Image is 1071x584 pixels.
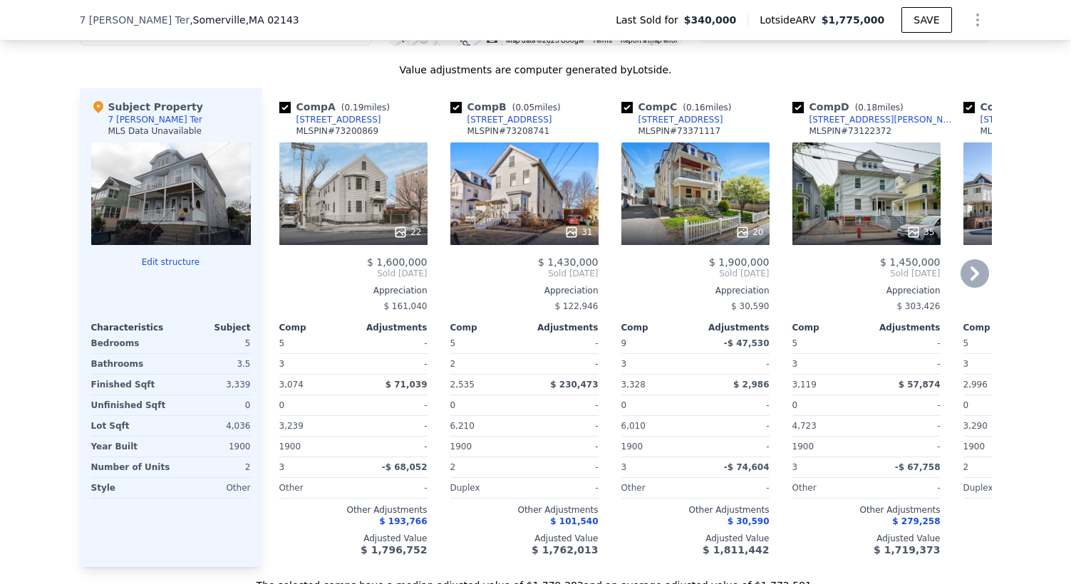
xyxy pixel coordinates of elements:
[527,457,599,477] div: -
[621,437,693,457] div: 1900
[91,457,170,477] div: Number of Units
[869,333,941,353] div: -
[538,256,599,268] span: $ 1,430,000
[792,380,817,390] span: 3,119
[524,322,599,333] div: Adjustments
[279,114,381,125] a: [STREET_ADDRESS]
[621,338,627,348] span: 9
[450,354,522,374] div: 2
[963,437,1035,457] div: 1900
[792,285,941,296] div: Appreciation
[91,375,168,395] div: Finished Sqft
[279,268,428,279] span: Sold [DATE]
[174,437,251,457] div: 1900
[450,322,524,333] div: Comp
[792,114,958,125] a: [STREET_ADDRESS][PERSON_NAME]
[175,457,250,477] div: 2
[733,380,769,390] span: $ 2,986
[393,225,421,239] div: 22
[450,268,599,279] span: Sold [DATE]
[703,544,769,556] span: $ 1,811,442
[724,338,770,348] span: -$ 47,530
[450,437,522,457] div: 1900
[792,504,941,516] div: Other Adjustments
[899,380,941,390] span: $ 57,874
[621,504,770,516] div: Other Adjustments
[686,103,705,113] span: 0.16
[621,478,693,498] div: Other
[507,103,566,113] span: ( miles)
[467,125,550,137] div: MLSPIN # 73208741
[550,516,598,526] span: $ 101,540
[724,462,770,472] span: -$ 74,604
[91,416,168,436] div: Lot Sqft
[621,268,770,279] span: Sold [DATE]
[279,504,428,516] div: Other Adjustments
[382,462,428,472] span: -$ 68,052
[895,462,941,472] span: -$ 67,758
[621,322,695,333] div: Comp
[108,125,202,137] div: MLS Data Unavailable
[822,14,885,26] span: $1,775,000
[731,301,769,311] span: $ 30,590
[963,354,1035,374] div: 3
[621,400,627,410] span: 0
[698,416,770,436] div: -
[450,338,456,348] span: 5
[869,478,941,498] div: -
[356,333,428,353] div: -
[296,125,379,137] div: MLSPIN # 73200869
[386,380,428,390] span: $ 71,039
[515,103,534,113] span: 0.05
[621,114,723,125] a: [STREET_ADDRESS]
[356,395,428,415] div: -
[91,437,168,457] div: Year Built
[621,285,770,296] div: Appreciation
[792,338,798,348] span: 5
[527,333,599,353] div: -
[279,421,304,431] span: 3,239
[981,125,1063,137] div: MLSPIN # 73366998
[698,437,770,457] div: -
[792,322,866,333] div: Comp
[621,421,646,431] span: 6,010
[379,516,427,526] span: $ 193,766
[279,338,285,348] span: 5
[450,533,599,544] div: Adjusted Value
[869,354,941,374] div: -
[190,13,299,27] span: , Somerville
[527,437,599,457] div: -
[279,478,351,498] div: Other
[279,533,428,544] div: Adjusted Value
[621,380,646,390] span: 3,328
[792,354,864,374] div: 3
[450,285,599,296] div: Appreciation
[279,380,304,390] span: 3,074
[296,114,381,125] div: [STREET_ADDRESS]
[792,437,864,457] div: 1900
[695,322,770,333] div: Adjustments
[108,114,203,125] div: 7 [PERSON_NAME] Ter
[564,225,592,239] div: 31
[792,268,941,279] span: Sold [DATE]
[906,225,934,239] div: 35
[91,322,171,333] div: Characteristics
[279,285,428,296] div: Appreciation
[174,375,251,395] div: 3,339
[356,437,428,457] div: -
[279,400,285,410] span: 0
[892,516,940,526] span: $ 279,258
[869,395,941,415] div: -
[450,114,552,125] a: [STREET_ADDRESS]
[80,63,992,77] div: Value adjustments are computer generated by Lotside .
[621,100,738,114] div: Comp C
[760,13,821,27] span: Lotside ARV
[527,416,599,436] div: -
[279,322,353,333] div: Comp
[174,333,251,353] div: 5
[792,421,817,431] span: 4,723
[809,114,958,125] div: [STREET_ADDRESS][PERSON_NAME]
[467,114,552,125] div: [STREET_ADDRESS]
[963,421,988,431] span: 3,290
[869,437,941,457] div: -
